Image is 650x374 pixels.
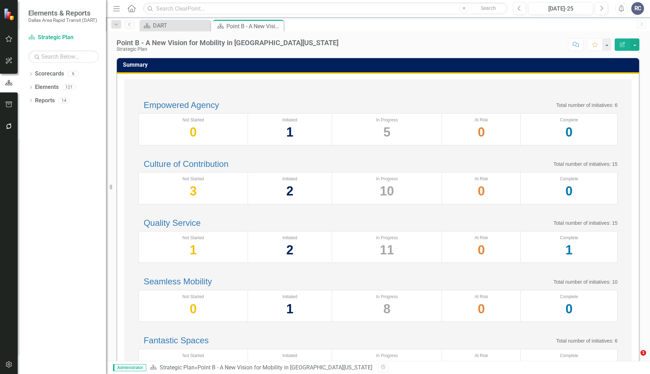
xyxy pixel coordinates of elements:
[142,117,244,123] div: Not Started
[252,123,328,141] div: 1
[554,219,617,227] p: Total number of initiatives: 15
[197,364,372,371] div: Point B - A New Vision for Mobility in [GEOGRAPHIC_DATA][US_STATE]
[524,117,614,123] div: Complete
[252,353,328,359] div: Initiated
[160,364,195,371] a: Strategic Plan
[481,5,496,11] span: Search
[35,70,64,78] a: Scorecards
[150,364,373,372] div: »
[336,300,438,318] div: 8
[524,241,614,259] div: 1
[144,100,219,110] a: Empowered Agency
[336,353,438,359] div: In Progress
[144,277,212,286] a: Seamless Mobility
[445,241,517,259] div: 0
[445,176,517,182] div: At Risk
[252,300,328,318] div: 1
[631,2,644,15] button: RC
[58,97,70,103] div: 14
[144,218,201,228] a: Quality Service
[252,117,328,123] div: Initiated
[640,350,646,356] span: 1
[142,123,244,141] div: 0
[226,22,282,31] div: Point B - A New Vision for Mobility in [GEOGRAPHIC_DATA][US_STATE]
[336,117,438,123] div: In Progress
[524,182,614,200] div: 0
[554,161,617,168] p: Total number of initiatives: 15
[252,241,328,259] div: 2
[336,176,438,182] div: In Progress
[143,2,508,15] input: Search ClearPoint...
[4,8,16,20] img: ClearPoint Strategy
[35,83,59,91] a: Elements
[524,123,614,141] div: 0
[524,353,614,359] div: Complete
[35,97,55,105] a: Reports
[445,182,517,200] div: 0
[144,336,209,345] a: Fantastic Spaces
[67,71,79,77] div: 6
[524,300,614,318] div: 0
[144,159,229,169] a: Culture of Contribution
[252,235,328,241] div: Initiated
[524,294,614,300] div: Complete
[556,337,617,344] p: Total number of initiatives: 6
[141,21,208,30] a: DART
[28,50,99,63] input: Search Below...
[531,5,591,13] div: [DATE]-25
[142,241,244,259] div: 1
[336,182,438,200] div: 10
[556,102,617,109] p: Total number of initiatives: 6
[471,4,506,13] button: Search
[445,117,517,123] div: At Risk
[142,182,244,200] div: 3
[445,235,517,241] div: At Risk
[252,294,328,300] div: Initiated
[336,241,438,259] div: 11
[153,21,208,30] div: DART
[445,300,517,318] div: 0
[117,47,338,52] div: Strategic Plan
[336,235,438,241] div: In Progress
[524,235,614,241] div: Complete
[336,294,438,300] div: In Progress
[28,34,99,42] a: Strategic Plan
[142,300,244,318] div: 0
[554,278,617,285] p: Total number of initiatives: 10
[445,123,517,141] div: 0
[528,2,593,15] button: [DATE]-25
[62,84,76,90] div: 121
[445,353,517,359] div: At Risk
[252,176,328,182] div: Initiated
[142,294,244,300] div: Not Started
[524,176,614,182] div: Complete
[626,350,643,367] iframe: Intercom live chat
[252,182,328,200] div: 2
[142,176,244,182] div: Not Started
[142,235,244,241] div: Not Started
[123,62,636,68] h3: Summary
[28,17,97,23] small: Dallas Area Rapid Transit (DART)
[445,294,517,300] div: At Risk
[28,9,97,17] span: Elements & Reports
[336,123,438,141] div: 5
[142,353,244,359] div: Not Started
[113,364,146,371] span: Administrator
[117,39,338,47] div: Point B - A New Vision for Mobility in [GEOGRAPHIC_DATA][US_STATE]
